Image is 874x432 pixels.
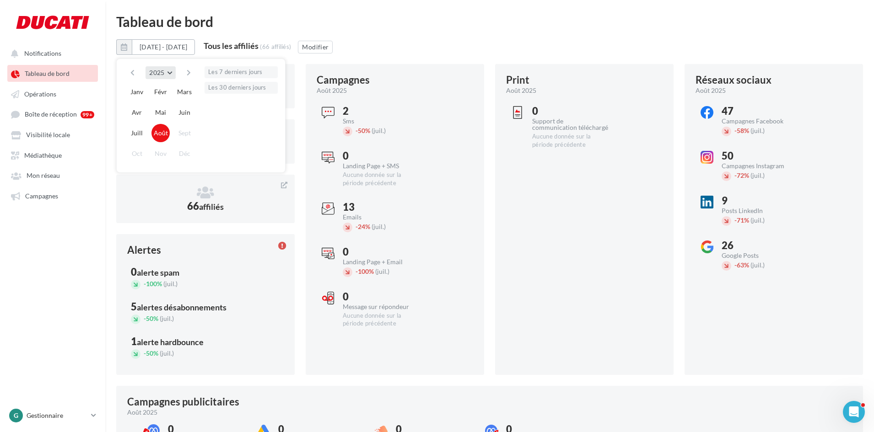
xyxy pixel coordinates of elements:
span: - [734,216,737,224]
button: [DATE] - [DATE] [132,39,195,55]
span: août 2025 [127,408,157,417]
a: Tableau de bord [5,65,100,81]
button: Févr [151,83,170,101]
p: Gestionnaire [27,411,87,420]
iframe: Intercom live chat [843,401,865,423]
button: Sept [175,124,194,142]
div: Google Posts [722,252,798,259]
span: - [144,280,146,288]
a: G Gestionnaire [7,407,98,424]
button: Juin [175,103,194,122]
div: Posts LinkedIn [722,208,798,214]
div: 50 [722,151,798,161]
span: - [734,127,737,134]
div: alertes désabonnements [137,303,227,311]
span: 66 [187,200,224,212]
span: Notifications [24,49,61,57]
span: - [734,171,737,179]
div: Aucune donnée sur la période précédente [343,312,419,328]
button: 2025 [146,66,175,79]
button: Notifications [5,45,96,61]
div: Message sur répondeur [343,304,419,310]
div: 0 [532,106,609,116]
span: (juil.) [160,349,174,357]
div: (66 affiliés) [260,43,291,50]
button: Déc [175,144,194,163]
span: Tableau de bord [25,70,70,78]
a: Opérations [5,85,100,102]
button: Oct [128,144,146,163]
span: août 2025 [696,86,726,95]
div: Alertes [127,245,161,255]
div: Support de communication téléchargé [532,118,609,131]
span: août 2025 [506,86,536,95]
span: (juil.) [372,127,386,134]
div: 13 [343,202,419,212]
button: Mai [151,103,170,122]
span: (juil.) [372,223,386,230]
span: Opérations [24,90,56,98]
button: Les 7 derniers jours [205,66,278,78]
span: (juil.) [750,171,765,179]
span: (juil.) [750,127,765,134]
div: 0 [343,292,419,302]
div: alerte spam [137,268,179,277]
span: 100% [144,280,162,288]
span: 2025 [149,69,164,76]
button: Avr [128,103,146,122]
span: - [356,127,358,134]
div: Print [506,75,529,85]
span: - [144,315,146,322]
div: 1 [131,336,280,347]
span: 50% [144,315,158,322]
button: Août [151,124,170,142]
button: Juill [128,124,146,142]
div: Campagnes [317,75,370,85]
div: alerte hardbounce [137,338,204,346]
span: 24% [356,223,370,230]
span: Mon réseau [27,172,60,180]
span: Visibilité locale [26,131,70,139]
span: 72% [734,171,749,179]
div: Campagnes Instagram [722,163,798,169]
div: 0 [343,151,419,161]
div: 26 [722,240,798,251]
span: Boîte de réception [25,111,77,118]
div: 0 [343,247,419,257]
span: (juil.) [750,216,765,224]
div: 5 [131,302,280,312]
span: G [14,411,18,420]
span: - [144,349,146,357]
button: [DATE] - [DATE] [116,39,195,55]
span: (juil.) [750,261,765,269]
a: Mon réseau [5,167,100,183]
span: (juil.) [163,280,178,288]
div: 0 [131,267,280,277]
a: Boîte de réception 99+ [5,106,100,123]
div: Aucune donnée sur la période précédente [532,133,609,149]
span: août 2025 [317,86,347,95]
a: Visibilité locale [5,126,100,143]
button: Mars [175,83,194,101]
div: Tous les affiliés [204,42,259,50]
span: 100% [356,267,374,275]
span: 58% [734,127,749,134]
span: affiliés [199,202,224,212]
div: Emails [343,214,419,220]
div: Sms [343,118,419,124]
span: Campagnes [25,192,58,200]
span: 50% [356,127,370,134]
span: - [356,223,358,230]
span: (juil.) [160,315,174,322]
a: Campagnes [5,187,100,204]
span: Médiathèque [24,151,62,159]
div: Réseaux sociaux [696,75,771,85]
a: Médiathèque [5,147,100,163]
div: 9 [722,196,798,206]
div: Campagnes Facebook [722,118,798,124]
button: Janv [128,83,146,101]
span: - [734,261,737,269]
button: Modifier [298,41,333,53]
div: Tableau de bord [116,15,863,28]
span: (juil.) [375,267,389,275]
